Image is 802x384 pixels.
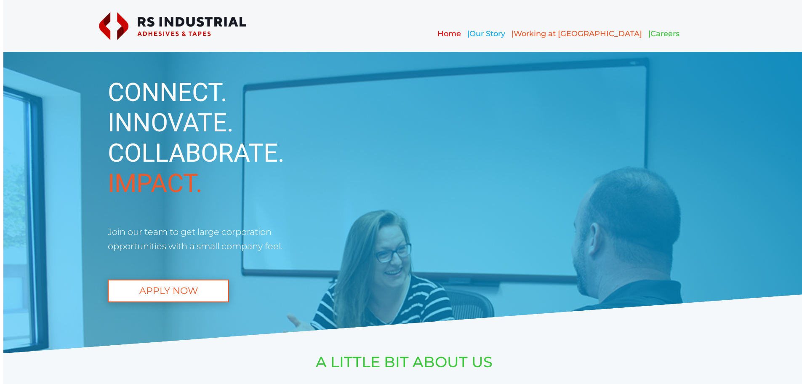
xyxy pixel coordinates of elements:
[108,77,444,199] h1: CONNECT. COLLABORATE.
[316,353,493,371] strong: A LITTLE BIT ABOUT US
[648,29,650,38] span: |
[108,108,234,138] span: INNOVATE.
[108,280,229,302] a: apply now
[109,285,228,296] span: apply now
[437,29,461,38] a: Home
[467,29,469,38] span: |
[469,29,505,38] a: Our Story
[512,29,514,38] span: |
[108,168,202,198] span: IMPACT.
[514,29,642,38] a: Working at [GEOGRAPHIC_DATA]
[108,239,701,253] p: opportunities with a small company feel.
[99,12,246,40] img: rs-normal
[108,225,701,239] p: Join our team to get large corporation
[650,29,679,38] a: Careers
